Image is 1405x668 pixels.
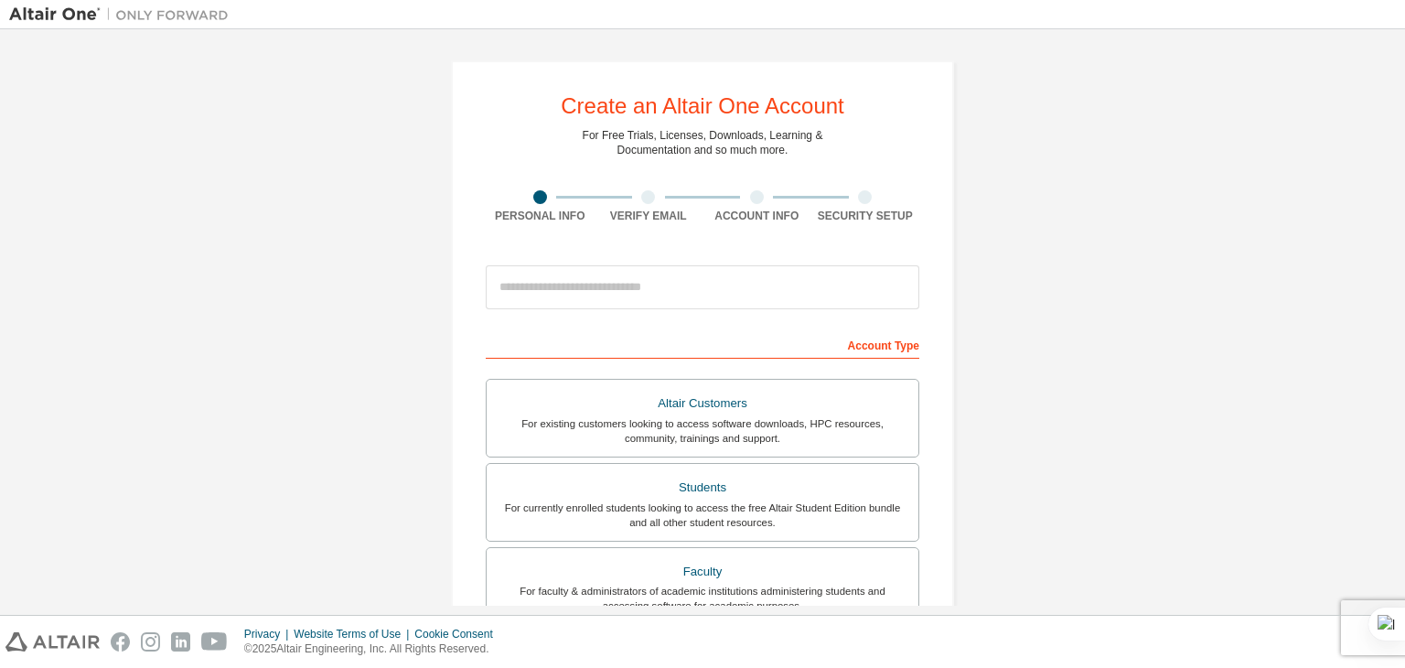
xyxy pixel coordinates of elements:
[141,632,160,652] img: instagram.svg
[811,209,920,223] div: Security Setup
[498,559,907,585] div: Faculty
[486,329,919,359] div: Account Type
[486,209,595,223] div: Personal Info
[583,128,823,157] div: For Free Trials, Licenses, Downloads, Learning & Documentation and so much more.
[498,475,907,501] div: Students
[498,391,907,416] div: Altair Customers
[294,627,414,641] div: Website Terms of Use
[171,632,190,652] img: linkedin.svg
[595,209,703,223] div: Verify Email
[561,95,844,117] div: Create an Altair One Account
[111,632,130,652] img: facebook.svg
[244,627,294,641] div: Privacy
[201,632,228,652] img: youtube.svg
[498,584,907,613] div: For faculty & administrators of academic institutions administering students and accessing softwa...
[498,501,907,530] div: For currently enrolled students looking to access the free Altair Student Edition bundle and all ...
[9,5,238,24] img: Altair One
[498,416,907,446] div: For existing customers looking to access software downloads, HPC resources, community, trainings ...
[5,632,100,652] img: altair_logo.svg
[244,641,504,657] p: © 2025 Altair Engineering, Inc. All Rights Reserved.
[702,209,811,223] div: Account Info
[414,627,503,641] div: Cookie Consent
